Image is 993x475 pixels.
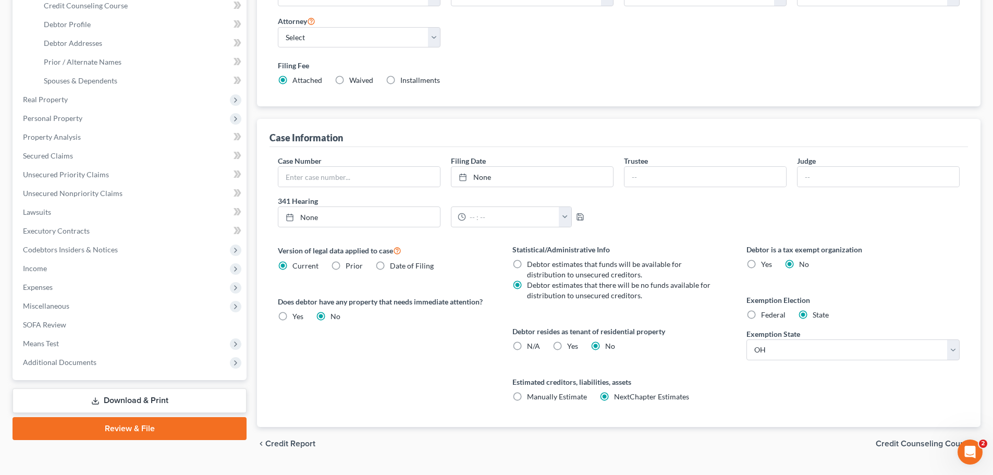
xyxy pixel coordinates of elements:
[35,53,247,71] a: Prior / Alternate Names
[23,170,109,179] span: Unsecured Priority Claims
[23,95,68,104] span: Real Property
[292,261,318,270] span: Current
[451,167,613,187] a: None
[23,151,73,160] span: Secured Claims
[605,342,615,350] span: No
[614,392,689,401] span: NextChapter Estimates
[23,301,69,310] span: Miscellaneous
[23,358,96,367] span: Additional Documents
[567,342,578,350] span: Yes
[257,440,315,448] button: chevron_left Credit Report
[23,208,51,216] span: Lawsuits
[527,342,540,350] span: N/A
[278,244,491,257] label: Version of legal data applied to case
[746,295,960,306] label: Exemption Election
[400,76,440,84] span: Installments
[15,184,247,203] a: Unsecured Nonpriority Claims
[44,1,128,10] span: Credit Counseling Course
[13,417,247,440] a: Review & File
[35,34,247,53] a: Debtor Addresses
[512,244,726,255] label: Statistical/Administrative Info
[35,15,247,34] a: Debtor Profile
[23,189,122,198] span: Unsecured Nonpriority Claims
[349,76,373,84] span: Waived
[979,440,987,448] span: 2
[527,281,710,300] span: Debtor estimates that there will be no funds available for distribution to unsecured creditors.
[876,440,972,448] span: Credit Counseling Course
[451,155,486,166] label: Filing Date
[23,114,82,123] span: Personal Property
[624,167,786,187] input: --
[265,440,315,448] span: Credit Report
[278,167,440,187] input: Enter case number...
[746,328,800,339] label: Exemption State
[23,283,53,291] span: Expenses
[15,165,247,184] a: Unsecured Priority Claims
[13,388,247,413] a: Download & Print
[799,260,809,269] span: No
[15,147,247,165] a: Secured Claims
[292,312,303,321] span: Yes
[23,320,66,329] span: SOFA Review
[958,440,983,465] iframe: Intercom live chat
[257,440,265,448] i: chevron_left
[527,260,682,279] span: Debtor estimates that funds will be available for distribution to unsecured creditors.
[15,203,247,222] a: Lawsuits
[746,244,960,255] label: Debtor is a tax exempt organization
[876,440,980,448] button: Credit Counseling Course chevron_right
[761,310,786,319] span: Federal
[23,245,118,254] span: Codebtors Insiders & Notices
[624,155,648,166] label: Trustee
[330,312,340,321] span: No
[23,339,59,348] span: Means Test
[292,76,322,84] span: Attached
[466,207,559,227] input: -- : --
[797,155,816,166] label: Judge
[44,57,121,66] span: Prior / Alternate Names
[512,326,726,337] label: Debtor resides as tenant of residential property
[23,264,47,273] span: Income
[278,60,960,71] label: Filing Fee
[346,261,363,270] span: Prior
[23,226,90,235] span: Executory Contracts
[278,207,440,227] a: None
[23,132,81,141] span: Property Analysis
[527,392,587,401] span: Manually Estimate
[278,296,491,307] label: Does debtor have any property that needs immediate attention?
[15,315,247,334] a: SOFA Review
[44,39,102,47] span: Debtor Addresses
[273,196,619,206] label: 341 Hearing
[761,260,772,269] span: Yes
[44,20,91,29] span: Debtor Profile
[35,71,247,90] a: Spouses & Dependents
[813,310,829,319] span: State
[278,155,322,166] label: Case Number
[512,376,726,387] label: Estimated creditors, liabilities, assets
[278,15,315,27] label: Attorney
[15,222,247,240] a: Executory Contracts
[390,261,434,270] span: Date of Filing
[269,131,343,144] div: Case Information
[44,76,117,85] span: Spouses & Dependents
[15,128,247,147] a: Property Analysis
[798,167,959,187] input: --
